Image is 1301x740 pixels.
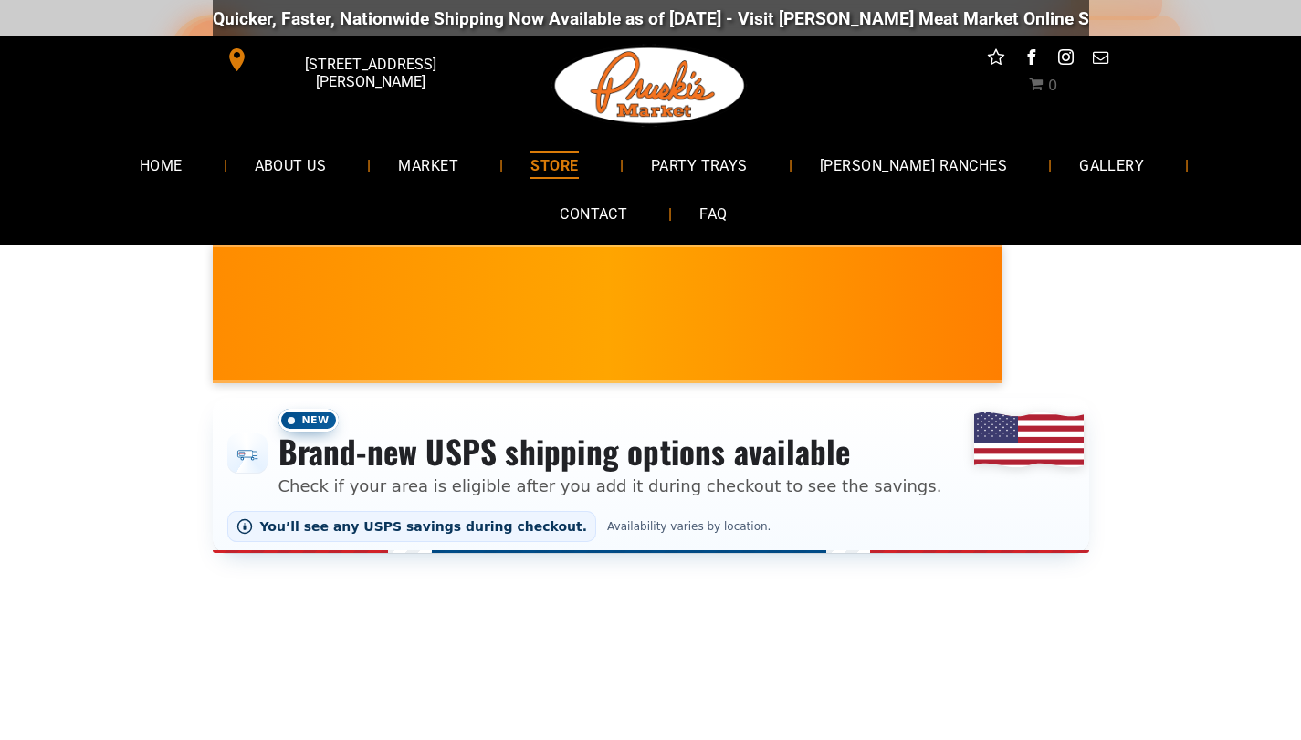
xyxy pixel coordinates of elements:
span: You’ll see any USPS savings during checkout. [260,519,588,534]
p: Check if your area is eligible after you add it during checkout to see the savings. [278,474,942,498]
img: Pruski-s+Market+HQ+Logo2-1920w.png [551,36,749,135]
span: [STREET_ADDRESS][PERSON_NAME] [252,47,488,99]
a: [STREET_ADDRESS][PERSON_NAME] [213,46,492,74]
a: [DOMAIN_NAME][URL] [985,8,1162,29]
a: ABOUT US [227,141,354,189]
a: HOME [112,141,210,189]
span: 0 [1048,77,1057,94]
a: STORE [503,141,605,189]
a: email [1088,46,1112,74]
a: MARKET [371,141,486,189]
a: GALLERY [1052,141,1171,189]
h3: Brand-new USPS shipping options available [278,432,942,472]
a: PARTY TRAYS [624,141,775,189]
a: facebook [1019,46,1043,74]
span: [PERSON_NAME] MARKET [787,327,1146,356]
a: instagram [1054,46,1077,74]
a: FAQ [672,190,754,238]
span: New [278,409,339,432]
a: Social network [984,46,1008,74]
a: CONTACT [532,190,655,238]
span: Availability varies by location. [603,520,774,533]
div: Shipping options announcement [213,398,1089,553]
a: [PERSON_NAME] RANCHES [792,141,1034,189]
div: Quicker, Faster, Nationwide Shipping Now Available as of [DATE] - Visit [PERSON_NAME] Meat Market... [57,8,1162,29]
